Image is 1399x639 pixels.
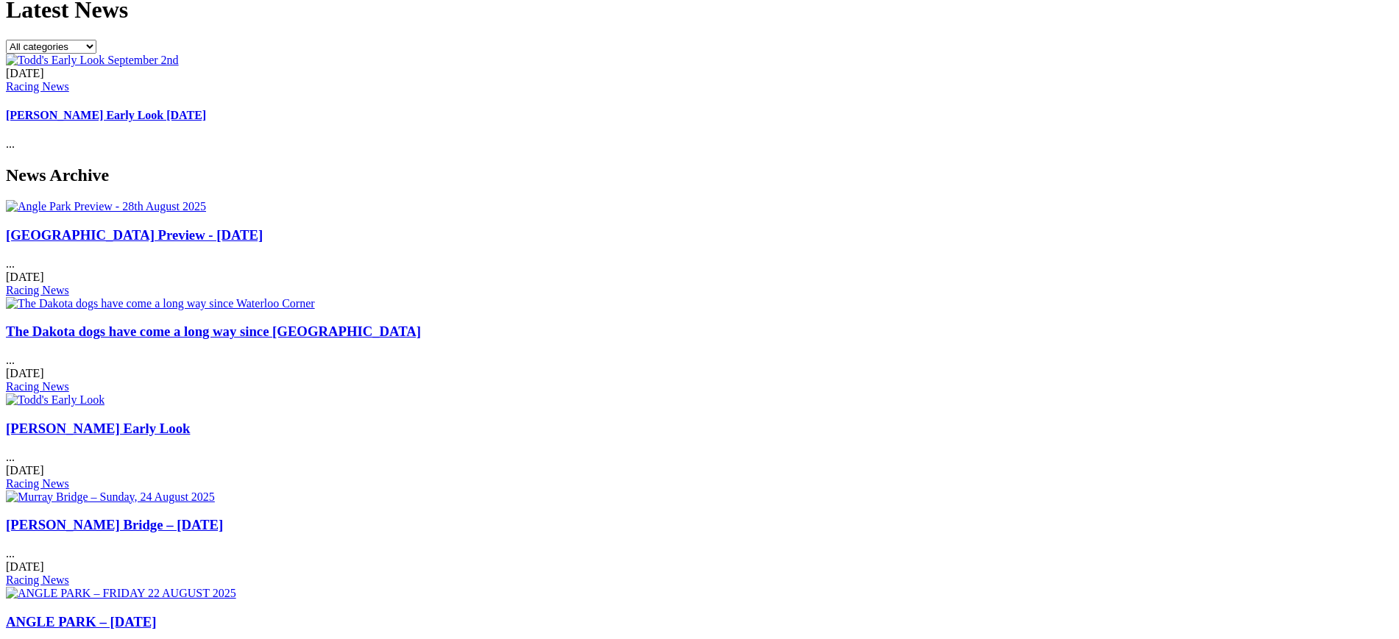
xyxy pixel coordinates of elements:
[6,284,69,296] a: Racing News
[6,80,69,93] a: Racing News
[6,421,1393,490] div: ...
[6,380,69,393] a: Racing News
[6,464,44,476] span: [DATE]
[6,297,315,310] img: The Dakota dogs have come a long way since Waterloo Corner
[6,324,1393,393] div: ...
[6,324,421,339] a: The Dakota dogs have come a long way since [GEOGRAPHIC_DATA]
[6,271,44,283] span: [DATE]
[6,67,1393,151] div: ...
[6,517,223,532] a: [PERSON_NAME] Bridge – [DATE]
[6,227,1393,297] div: ...
[6,560,44,573] span: [DATE]
[6,574,69,586] a: Racing News
[6,421,190,436] a: [PERSON_NAME] Early Look
[6,393,105,407] img: Todd's Early Look
[6,587,236,600] img: ANGLE PARK – FRIDAY 22 AUGUST 2025
[6,614,157,629] a: ANGLE PARK – [DATE]
[6,490,215,504] img: Murray Bridge – Sunday, 24 August 2025
[6,67,44,79] span: [DATE]
[6,200,206,213] img: Angle Park Preview - 28th August 2025
[6,227,263,243] a: [GEOGRAPHIC_DATA] Preview - [DATE]
[6,477,69,490] a: Racing News
[6,367,44,379] span: [DATE]
[6,109,206,121] a: [PERSON_NAME] Early Look [DATE]
[6,517,1393,587] div: ...
[6,54,179,67] img: Todd's Early Look September 2nd
[6,165,1393,185] h2: News Archive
